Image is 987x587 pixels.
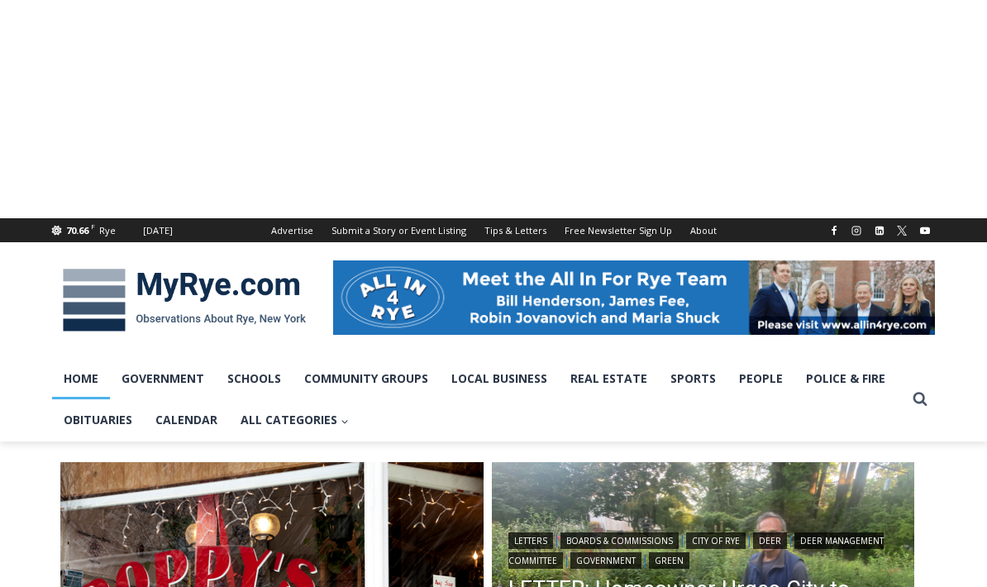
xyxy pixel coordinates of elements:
[475,218,555,242] a: Tips & Letters
[794,358,897,399] a: Police & Fire
[52,358,905,441] nav: Primary Navigation
[216,358,293,399] a: Schools
[110,358,216,399] a: Government
[322,218,475,242] a: Submit a Story or Event Listing
[555,218,681,242] a: Free Newsletter Sign Up
[52,257,317,343] img: MyRye.com
[870,221,889,241] a: Linkedin
[262,218,726,242] nav: Secondary Navigation
[241,411,349,429] span: All Categories
[229,399,360,441] a: All Categories
[508,532,553,549] a: Letters
[727,358,794,399] a: People
[686,532,746,549] a: City of Rye
[508,529,899,569] div: | | | | | |
[560,532,679,549] a: Boards & Commissions
[905,384,935,414] button: View Search Form
[52,399,144,441] a: Obituaries
[91,222,95,231] span: F
[333,260,935,335] img: All in for Rye
[440,358,559,399] a: Local Business
[52,358,110,399] a: Home
[143,223,173,238] div: [DATE]
[824,221,844,241] a: Facebook
[681,218,726,242] a: About
[99,223,116,238] div: Rye
[846,221,866,241] a: Instagram
[559,358,659,399] a: Real Estate
[508,532,884,569] a: Deer Management Committee
[915,221,935,241] a: YouTube
[570,552,641,569] a: Government
[262,218,322,242] a: Advertise
[649,552,689,569] a: Green
[659,358,727,399] a: Sports
[892,221,912,241] a: X
[293,358,440,399] a: Community Groups
[144,399,229,441] a: Calendar
[66,224,88,236] span: 70.66
[753,532,787,549] a: Deer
